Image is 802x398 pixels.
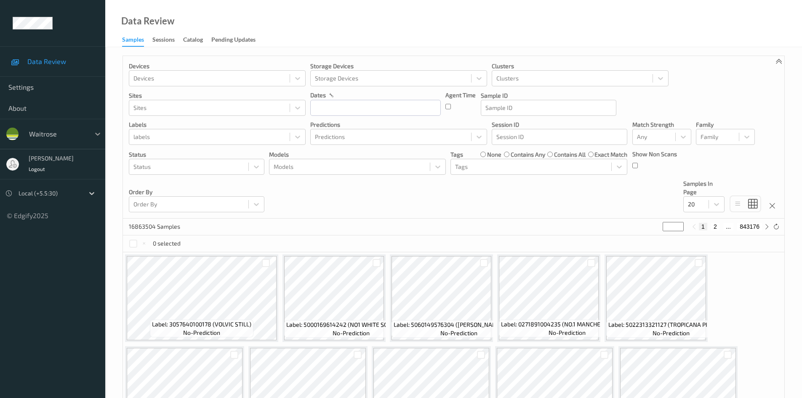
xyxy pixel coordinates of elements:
[129,150,264,159] p: Status
[723,223,733,230] button: ...
[492,62,669,70] p: Clusters
[129,120,306,129] p: labels
[269,150,446,159] p: Models
[122,35,144,47] div: Samples
[554,150,586,159] label: contains all
[129,62,306,70] p: Devices
[152,34,183,46] a: Sessions
[683,179,725,196] p: Samples In Page
[487,150,501,159] label: none
[211,35,256,46] div: Pending Updates
[699,223,707,230] button: 1
[594,150,627,159] label: exact match
[511,150,545,159] label: contains any
[608,321,734,329] span: Label: 5022313321127 (TROPICANA PINEAPPLE)
[121,17,174,25] div: Data Review
[445,91,476,99] p: Agent Time
[129,222,192,231] p: 16863504 Samples
[711,223,719,230] button: 2
[632,150,677,158] p: Show Non Scans
[632,120,691,129] p: Match Strength
[737,223,762,230] button: 843176
[286,321,416,329] span: Label: 5000169614242 (NO1 WHITE SOURDOUGH)
[310,120,487,129] p: Predictions
[310,91,326,99] p: dates
[152,35,175,46] div: Sessions
[183,35,203,46] div: Catalog
[696,120,755,129] p: Family
[653,329,690,337] span: no-prediction
[122,34,152,47] a: Samples
[152,320,251,329] span: Label: 3057640100178 (VOLVIC STILL)
[481,91,616,100] p: Sample ID
[129,188,264,196] p: Order By
[501,320,633,329] span: Label: 0271891004235 (NO.1 MANCHEGO CURADO)
[440,329,477,337] span: no-prediction
[211,34,264,46] a: Pending Updates
[183,34,211,46] a: Catalog
[129,91,306,100] p: Sites
[153,239,181,248] p: 0 selected
[183,329,220,337] span: no-prediction
[450,150,463,159] p: Tags
[549,329,586,337] span: no-prediction
[310,62,487,70] p: Storage Devices
[492,120,627,129] p: Session ID
[394,321,524,329] span: Label: 5060149576304 ([PERSON_NAME] KNOTS)
[333,329,370,337] span: no-prediction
